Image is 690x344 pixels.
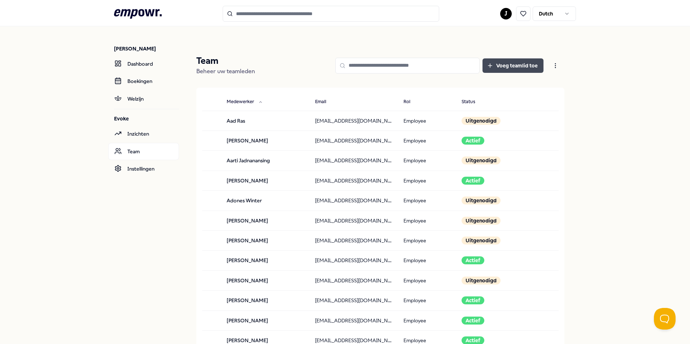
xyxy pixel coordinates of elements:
td: Aad Ras [221,111,309,131]
span: Beheer uw teamleden [196,68,255,75]
a: Welzijn [108,90,179,107]
td: [PERSON_NAME] [221,291,309,310]
td: Employee [398,171,456,190]
div: Uitgenodigd [462,156,501,164]
td: Aarti Jadnanansing [221,151,309,171]
td: [PERSON_NAME] [221,211,309,230]
div: Actief [462,137,484,145]
td: Employee [398,291,456,310]
div: Uitgenodigd [462,237,501,244]
div: Uitgenodigd [462,217,501,225]
td: [PERSON_NAME] [221,270,309,290]
td: [EMAIL_ADDRESS][DOMAIN_NAME] [309,131,398,150]
a: Instellingen [108,160,179,177]
td: [EMAIL_ADDRESS][DOMAIN_NAME] [309,171,398,190]
button: Medewerker [221,95,268,109]
button: Rol [398,95,425,109]
td: Employee [398,111,456,131]
td: [PERSON_NAME] [221,251,309,270]
div: Uitgenodigd [462,117,501,125]
div: Uitgenodigd [462,197,501,204]
td: Employee [398,191,456,211]
div: Uitgenodigd [462,277,501,285]
button: Status [456,95,490,109]
div: Actief [462,256,484,264]
div: Actief [462,296,484,304]
td: Employee [398,270,456,290]
td: Employee [398,251,456,270]
p: Evoke [114,115,179,122]
td: [PERSON_NAME] [221,171,309,190]
td: [EMAIL_ADDRESS][DOMAIN_NAME] [309,291,398,310]
div: Actief [462,177,484,185]
a: Boekingen [108,72,179,90]
td: Employee [398,230,456,250]
a: Dashboard [108,55,179,72]
button: Voeg teamlid toe [482,58,543,73]
td: [EMAIL_ADDRESS][DOMAIN_NAME] [309,111,398,131]
td: Employee [398,151,456,171]
button: J [500,8,512,19]
button: Email [309,95,341,109]
button: Open menu [546,58,564,73]
iframe: Help Scout Beacon - Open [654,308,676,330]
a: Inzichten [108,125,179,142]
td: Employee [398,211,456,230]
td: Employee [398,131,456,150]
td: [EMAIL_ADDRESS][DOMAIN_NAME] [309,211,398,230]
td: Adones Winter [221,191,309,211]
td: [EMAIL_ADDRESS][DOMAIN_NAME] [309,270,398,290]
p: [PERSON_NAME] [114,45,179,52]
p: Team [196,55,255,67]
td: [EMAIL_ADDRESS][DOMAIN_NAME] [309,251,398,270]
td: [PERSON_NAME] [221,230,309,250]
td: [PERSON_NAME] [221,131,309,150]
td: [EMAIL_ADDRESS][DOMAIN_NAME] [309,230,398,250]
input: Search for products, categories or subcategories [223,6,439,22]
a: Team [108,143,179,160]
td: [EMAIL_ADDRESS][DOMAIN_NAME] [309,151,398,171]
td: [EMAIL_ADDRESS][DOMAIN_NAME] [309,191,398,211]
